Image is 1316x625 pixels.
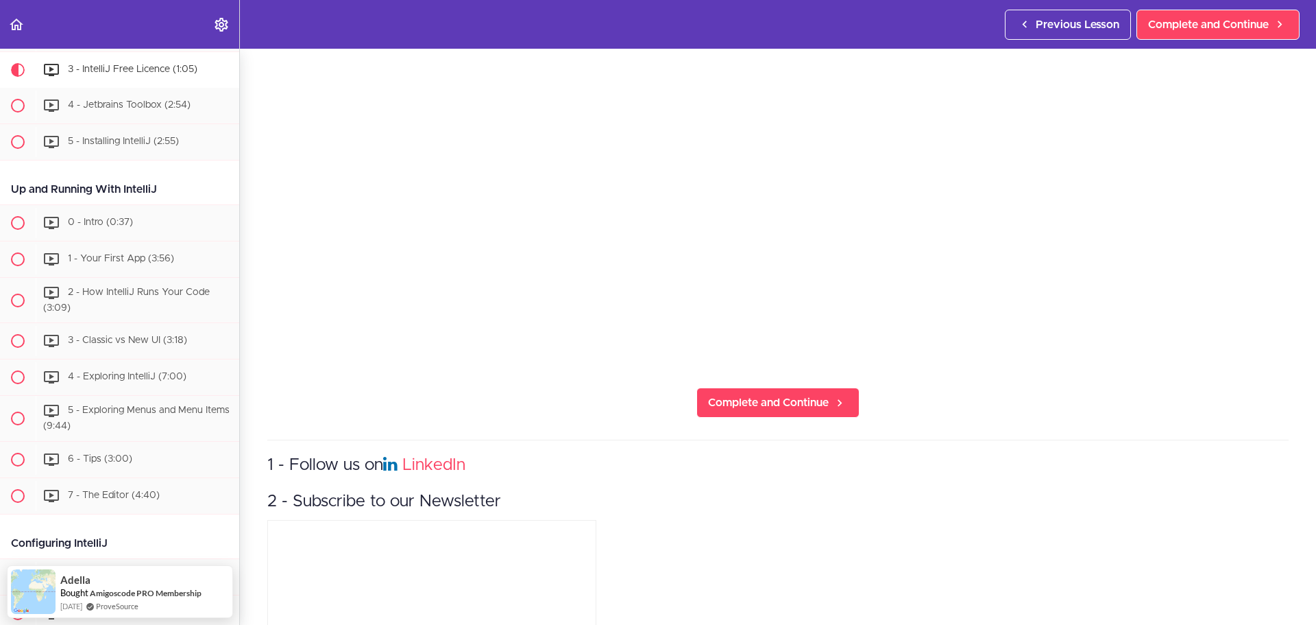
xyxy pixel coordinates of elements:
a: Previous Lesson [1005,10,1131,40]
span: 5 - Exploring Menus and Menu Items (9:44) [43,406,230,432]
span: 3 - IntelliJ Free Licence (1:05) [68,64,197,74]
h3: 2 - Subscribe to our Newsletter [267,491,1289,513]
span: 0 - Intro (0:37) [68,217,133,227]
span: 5 - Installing IntelliJ (2:55) [68,137,179,146]
span: Previous Lesson [1036,16,1119,33]
svg: Settings Menu [213,16,230,33]
span: Adella [60,574,90,586]
svg: Back to course curriculum [8,16,25,33]
span: 3 - Classic vs New UI (3:18) [68,336,187,346]
span: 7 - The Editor (4:40) [68,491,160,500]
a: Complete and Continue [1136,10,1300,40]
a: ProveSource [96,600,138,612]
span: Complete and Continue [1148,16,1269,33]
h3: 1 - Follow us on [267,454,1289,477]
span: Bought [60,587,88,598]
a: LinkedIn [402,457,465,473]
span: 4 - Jetbrains Toolbox (2:54) [68,100,191,110]
span: 6 - Tips (3:00) [68,454,132,464]
span: [DATE] [60,600,82,612]
span: 4 - Exploring IntelliJ (7:00) [68,373,186,382]
a: Amigoscode PRO Membership [90,587,202,599]
span: 2 - How IntelliJ Runs Your Code (3:09) [43,287,210,313]
img: provesource social proof notification image [11,569,56,614]
span: 1 - Your First App (3:56) [68,254,174,263]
